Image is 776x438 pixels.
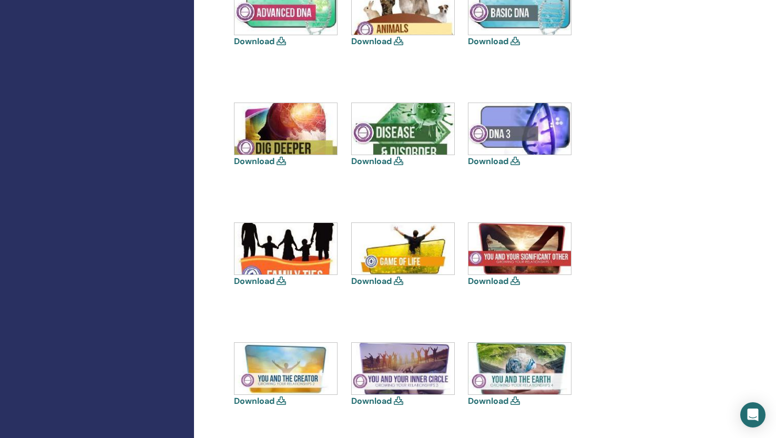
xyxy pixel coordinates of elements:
[468,103,571,155] img: dna-3.jpg
[234,343,337,394] img: growing-your-relationship-2-you-and-the-creator.jpg
[740,402,765,427] div: Open Intercom Messenger
[234,156,274,167] a: Download
[468,36,508,47] a: Download
[468,276,508,287] a: Download
[468,156,508,167] a: Download
[352,223,454,274] img: game.jpg
[352,343,454,394] img: growing-your-relationship-3-you-and-your-inner-circle.jpg
[351,156,392,167] a: Download
[352,103,454,155] img: disease-and-disorder.jpg
[468,223,571,274] img: growing-your-relationship-1-you-and-your-significant-others.jpg
[468,343,571,394] img: growing-your-relationship-4-you-and-the-earth.jpg
[234,276,274,287] a: Download
[234,103,337,155] img: dig-deeper.jpg
[234,395,274,406] a: Download
[234,223,337,274] img: family-ties.jpg
[234,36,274,47] a: Download
[351,36,392,47] a: Download
[351,276,392,287] a: Download
[468,395,508,406] a: Download
[351,395,392,406] a: Download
